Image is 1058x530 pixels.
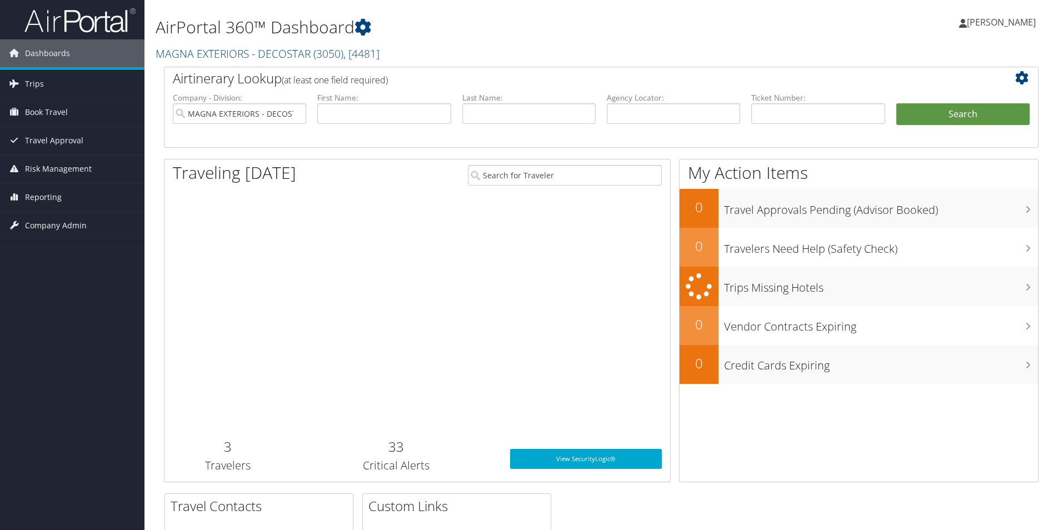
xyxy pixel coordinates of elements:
span: Risk Management [25,155,92,183]
h2: 0 [680,354,718,373]
span: , [ 4481 ] [343,46,380,61]
img: airportal-logo.png [24,7,136,33]
h3: Vendor Contracts Expiring [724,313,1038,334]
a: 0Travelers Need Help (Safety Check) [680,228,1038,267]
h2: 3 [173,437,282,456]
label: First Name: [317,92,451,103]
button: Search [896,103,1030,126]
label: Company - Division: [173,92,306,103]
label: Last Name: [462,92,596,103]
label: Ticket Number: [751,92,885,103]
a: 0Travel Approvals Pending (Advisor Booked) [680,189,1038,228]
h2: 0 [680,237,718,256]
h2: Travel Contacts [171,497,353,516]
h2: Airtinerary Lookup [173,69,957,88]
a: [PERSON_NAME] [959,6,1047,39]
h1: My Action Items [680,161,1038,184]
span: Company Admin [25,212,87,239]
a: 0Vendor Contracts Expiring [680,306,1038,345]
a: Trips Missing Hotels [680,267,1038,306]
h3: Trips Missing Hotels [724,274,1038,296]
a: View SecurityLogic® [510,449,662,469]
h3: Critical Alerts [299,458,493,473]
label: Agency Locator: [607,92,740,103]
h2: 0 [680,198,718,217]
h2: Custom Links [368,497,551,516]
h2: 0 [680,315,718,334]
span: Reporting [25,183,62,211]
span: (at least one field required) [282,74,388,86]
h3: Credit Cards Expiring [724,352,1038,373]
span: ( 3050 ) [313,46,343,61]
span: Book Travel [25,98,68,126]
span: Trips [25,70,44,98]
span: [PERSON_NAME] [967,16,1036,28]
h3: Travel Approvals Pending (Advisor Booked) [724,197,1038,218]
h2: 33 [299,437,493,456]
h3: Travelers [173,458,282,473]
h3: Travelers Need Help (Safety Check) [724,236,1038,257]
span: Travel Approval [25,127,83,154]
a: 0Credit Cards Expiring [680,345,1038,384]
a: MAGNA EXTERIORS - DECOSTAR [156,46,380,61]
span: Dashboards [25,39,70,67]
h1: AirPortal 360™ Dashboard [156,16,750,39]
input: Search for Traveler [468,165,662,186]
h1: Traveling [DATE] [173,161,296,184]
